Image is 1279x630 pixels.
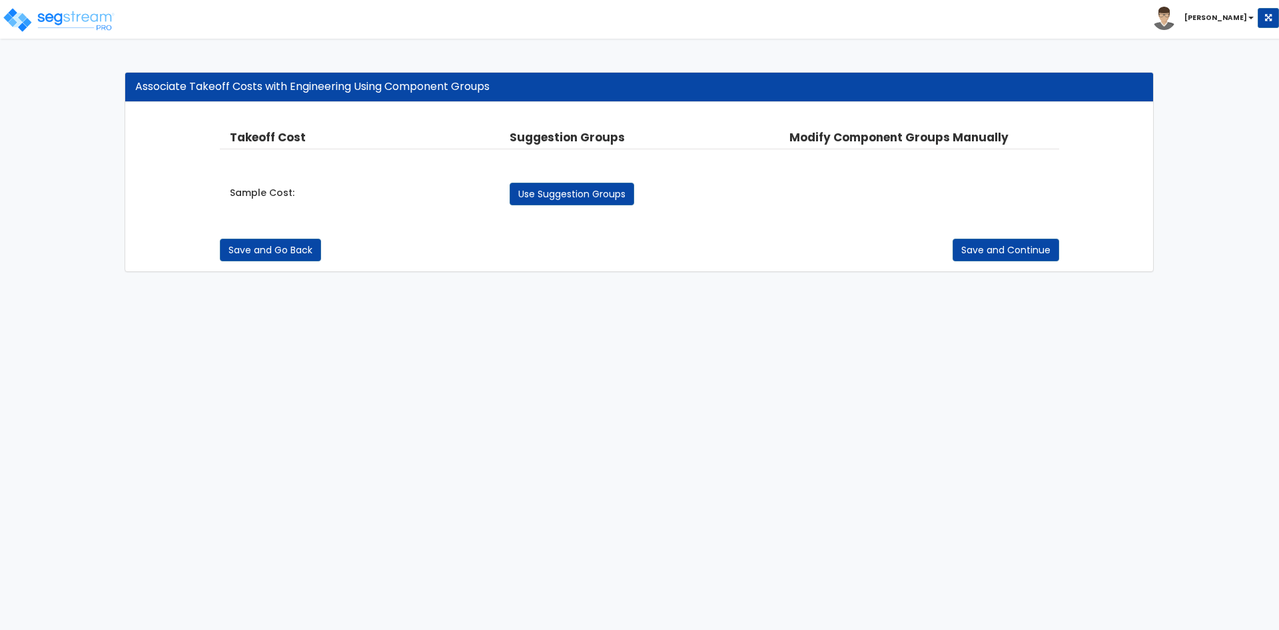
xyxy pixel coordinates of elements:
[230,186,294,199] label: Sample Cost:
[789,129,1009,145] b: Modify Component Groups Manually
[510,129,625,145] b: Suggestion Groups
[220,239,321,261] button: Save and Go Back
[510,183,634,205] a: Use Suggestion Groups
[1152,7,1176,30] img: avatar.png
[1184,13,1247,23] b: [PERSON_NAME]
[2,7,115,33] img: logo_pro_r.png
[230,129,306,145] b: Takeoff Cost
[953,239,1059,261] button: Save and Continue
[135,79,1143,95] div: Associate Takeoff Costs with Engineering Using Component Groups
